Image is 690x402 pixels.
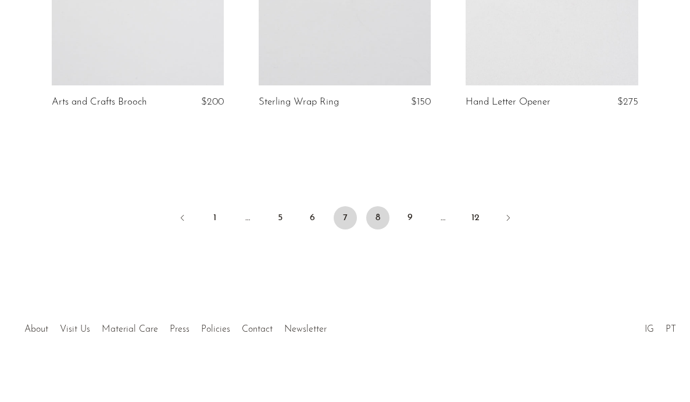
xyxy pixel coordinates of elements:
a: 12 [464,206,487,229]
a: Press [170,325,190,334]
a: About [24,325,48,334]
span: $150 [411,97,431,107]
a: Visit Us [60,325,90,334]
ul: Social Medias [639,315,682,338]
a: Hand Letter Opener [466,97,550,107]
ul: Quick links [19,315,333,338]
a: 8 [366,206,389,229]
a: Arts and Crafts Brooch [52,97,147,107]
a: 6 [301,206,324,229]
a: Next [496,206,520,232]
span: $275 [617,97,638,107]
a: Policies [201,325,230,334]
a: 1 [203,206,227,229]
span: $200 [201,97,224,107]
span: … [431,206,455,229]
a: 9 [399,206,422,229]
a: 5 [269,206,292,229]
span: … [236,206,259,229]
a: Sterling Wrap Ring [259,97,339,107]
span: 7 [334,206,357,229]
a: Material Care [102,325,158,334]
a: IG [645,325,654,334]
a: Previous [171,206,194,232]
a: PT [666,325,676,334]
